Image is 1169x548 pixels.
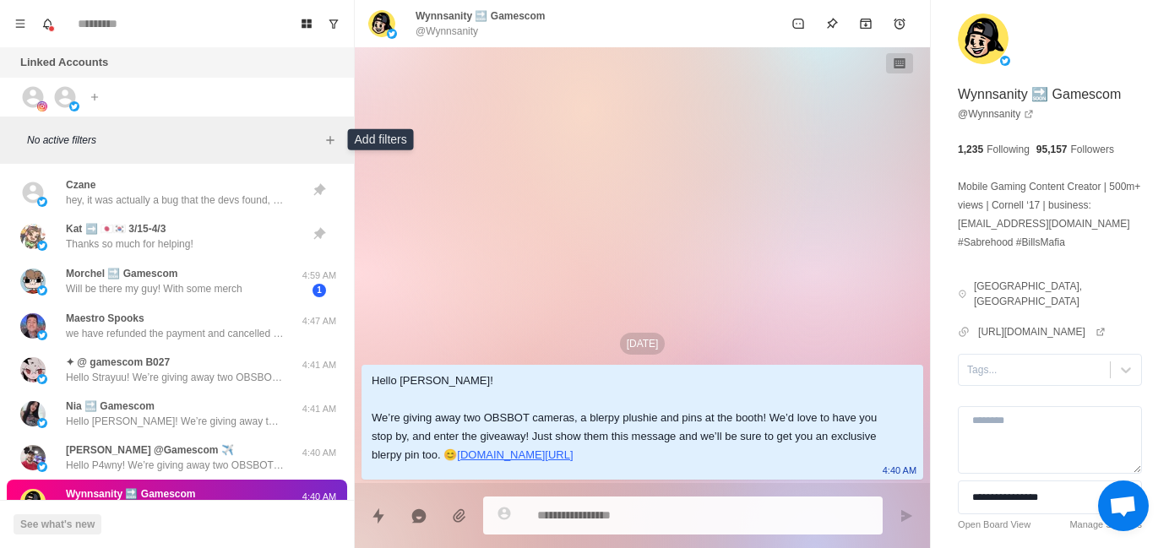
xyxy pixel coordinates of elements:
button: Reply with AI [402,499,436,533]
button: Show unread conversations [320,10,347,37]
p: [DATE] [620,333,666,355]
p: Wynnsanity 🔜 Gamescom [958,84,1121,105]
a: Open chat [1098,480,1149,531]
img: picture [1000,56,1010,66]
button: Board View [293,10,320,37]
img: picture [387,29,397,39]
p: 4:41 AM [298,358,340,372]
p: Hello P4wny! We’re giving away two OBSBOT cameras, a blerpy plushie and pins at the booth! We’d l... [66,458,285,473]
img: picture [20,313,46,339]
a: @Wynnsanity [958,106,1034,122]
p: Following [987,142,1030,157]
button: Quick replies [362,499,395,533]
img: picture [37,285,47,296]
img: picture [958,14,1009,64]
p: Hello Strayuu! We’re giving away two OBSBOT cameras, a blerpy plushie and pins at the booth! We’d... [66,370,285,385]
img: picture [37,241,47,251]
button: See what's new [14,514,101,534]
p: 4:59 AM [298,269,340,283]
p: Wynnsanity 🔜 Gamescom [66,486,196,502]
button: Mark as unread [781,7,815,41]
a: [DOMAIN_NAME][URL] [457,448,573,461]
p: 4:40 AM [298,490,340,504]
img: picture [20,357,46,383]
img: picture [37,418,47,428]
p: Czane [66,177,95,193]
p: we have refunded the payment and cancelled the subscription as well, please let us know if there'... [66,326,285,341]
p: @Wynnsanity [416,24,478,39]
p: Followers [1071,142,1114,157]
p: ✦ @ gamescom B027 [66,355,170,370]
span: 1 [313,284,326,297]
p: hey, it was actually a bug that the devs found, they had pushed up a short-term fix while they pa... [66,193,285,208]
img: picture [20,489,46,514]
button: Add reminder [883,7,916,41]
div: Hello [PERSON_NAME]! We’re giving away two OBSBOT cameras, a blerpy plushie and pins at the booth... [372,372,886,464]
p: Thanks so much for helping! [66,236,193,252]
button: Menu [7,10,34,37]
button: Archive [849,7,883,41]
p: Will be there my guy! With some merch [66,281,242,296]
img: picture [368,10,395,37]
p: 1,235 [958,142,983,157]
p: 95,157 [1036,142,1068,157]
p: Mobile Gaming Content Creator | 500m+ views | Cornell ‘17 | business: [EMAIL_ADDRESS][DOMAIN_NAME... [958,177,1142,252]
a: [URL][DOMAIN_NAME] [978,324,1106,339]
p: [GEOGRAPHIC_DATA], [GEOGRAPHIC_DATA] [974,279,1142,309]
a: Open Board View [958,518,1030,532]
button: Notifications [34,10,61,37]
p: 4:47 AM [298,314,340,328]
p: [PERSON_NAME] @Gamescom ✈️ [66,442,234,458]
p: Kat ➡️ 🇯🇵🇰🇷 3/15-4/3 [66,221,166,236]
img: picture [37,197,47,207]
img: picture [20,445,46,470]
img: picture [20,269,46,294]
p: 4:40 AM [883,461,916,480]
p: Morchel 🔜 Gamescom [66,266,177,281]
p: Nia 🔜 Gamescom [66,399,155,414]
button: Pin [815,7,849,41]
img: picture [20,224,46,249]
button: Send message [889,499,923,533]
img: picture [37,462,47,472]
p: No active filters [27,133,320,148]
button: Add media [443,499,476,533]
button: Add filters [320,130,340,150]
img: picture [37,374,47,384]
img: picture [37,330,47,340]
p: Maestro Spooks [66,311,144,326]
a: Manage Statuses [1069,518,1142,532]
img: picture [37,101,47,111]
p: 4:41 AM [298,402,340,416]
p: 4:40 AM [298,446,340,460]
button: Add account [84,87,105,107]
p: Hello [PERSON_NAME]! We’re giving away two OBSBOT cameras, a blerpy plushie and pins at the booth... [66,414,285,429]
img: picture [69,101,79,111]
p: Wynnsanity 🔜 Gamescom [416,8,546,24]
img: picture [20,401,46,426]
p: Linked Accounts [20,54,108,71]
